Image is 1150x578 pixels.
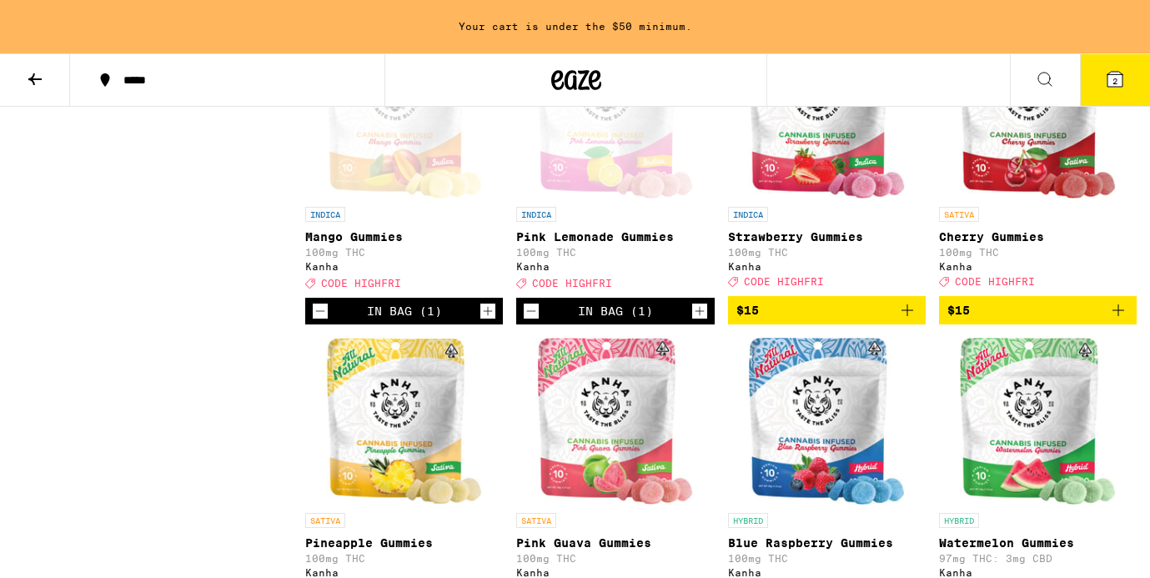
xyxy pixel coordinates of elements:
[744,277,824,288] span: CODE HIGHFRI
[728,207,768,222] p: INDICA
[516,247,714,258] p: 100mg THC
[516,32,714,297] a: Open page for Pink Lemonade Gummies from Kanha
[305,32,503,297] a: Open page for Mango Gummies from Kanha
[321,279,401,289] span: CODE HIGHFRI
[939,536,1137,550] p: Watermelon Gummies
[736,304,759,317] span: $15
[939,230,1137,244] p: Cherry Gummies
[523,303,540,319] button: Decrement
[516,230,714,244] p: Pink Lemonade Gummies
[955,277,1035,288] span: CODE HIGHFRI
[480,303,496,319] button: Increment
[728,296,926,324] button: Add to bag
[516,567,714,578] div: Kanha
[516,536,714,550] p: Pink Guava Gummies
[305,230,503,244] p: Mango Gummies
[960,338,1116,505] img: Kanha - Watermelon Gummies
[728,230,926,244] p: Strawberry Gummies
[516,553,714,564] p: 100mg THC
[367,304,442,318] div: In Bag (1)
[305,553,503,564] p: 100mg THC
[749,32,905,199] img: Kanha - Strawberry Gummies
[939,207,979,222] p: SATIVA
[305,261,503,272] div: Kanha
[728,553,926,564] p: 100mg THC
[10,12,120,25] span: Hi. Need any help?
[728,261,926,272] div: Kanha
[305,567,503,578] div: Kanha
[312,303,329,319] button: Decrement
[516,513,556,528] p: SATIVA
[532,279,612,289] span: CODE HIGHFRI
[1112,76,1117,86] span: 2
[305,247,503,258] p: 100mg THC
[939,296,1137,324] button: Add to bag
[939,32,1137,295] a: Open page for Cherry Gummies from Kanha
[960,32,1116,199] img: Kanha - Cherry Gummies
[691,303,708,319] button: Increment
[728,513,768,528] p: HYBRID
[728,32,926,295] a: Open page for Strawberry Gummies from Kanha
[1080,54,1150,106] button: 2
[305,536,503,550] p: Pineapple Gummies
[516,207,556,222] p: INDICA
[728,567,926,578] div: Kanha
[326,338,482,505] img: Kanha - Pineapple Gummies
[939,247,1137,258] p: 100mg THC
[728,536,926,550] p: Blue Raspberry Gummies
[939,553,1137,564] p: 97mg THC: 3mg CBD
[939,567,1137,578] div: Kanha
[749,338,905,505] img: Kanha - Blue Raspberry Gummies
[578,304,653,318] div: In Bag (1)
[537,338,693,505] img: Kanha - Pink Guava Gummies
[939,513,979,528] p: HYBRID
[939,261,1137,272] div: Kanha
[947,304,970,317] span: $15
[305,207,345,222] p: INDICA
[516,261,714,272] div: Kanha
[305,513,345,528] p: SATIVA
[728,247,926,258] p: 100mg THC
